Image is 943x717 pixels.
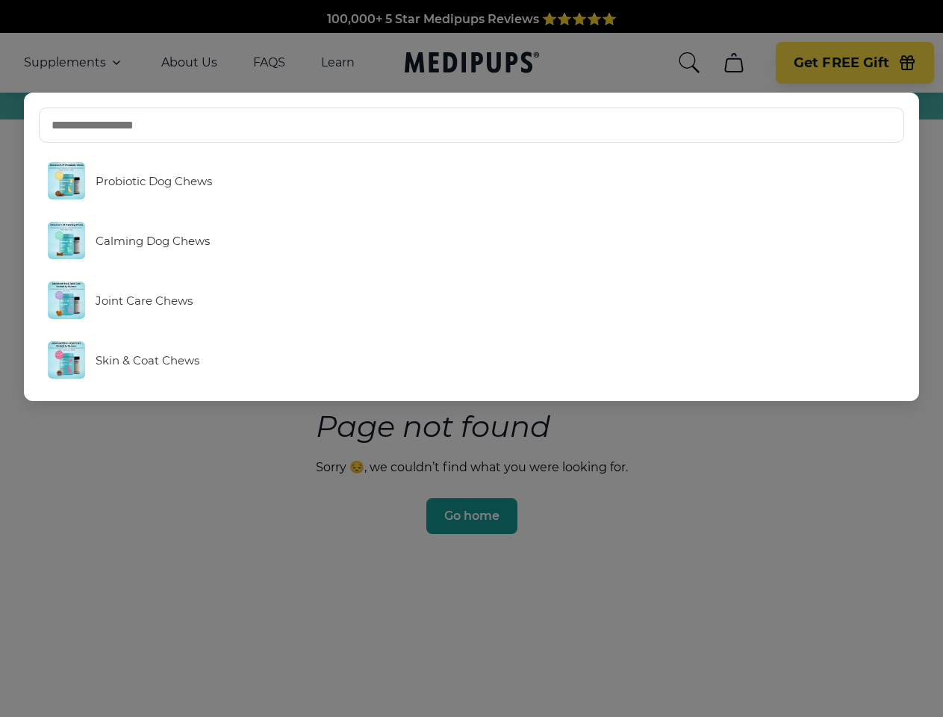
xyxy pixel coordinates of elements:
[96,353,199,367] span: Skin & Coat Chews
[96,234,210,248] span: Calming Dog Chews
[39,214,905,267] a: Calming Dog Chews
[39,155,905,207] a: Probiotic Dog Chews
[96,174,212,188] span: Probiotic Dog Chews
[39,274,905,326] a: Joint Care Chews
[48,162,85,199] img: Probiotic Dog Chews
[48,282,85,319] img: Joint Care Chews
[96,294,193,308] span: Joint Care Chews
[39,334,905,386] a: Skin & Coat Chews
[48,222,85,259] img: Calming Dog Chews
[48,341,85,379] img: Skin & Coat Chews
